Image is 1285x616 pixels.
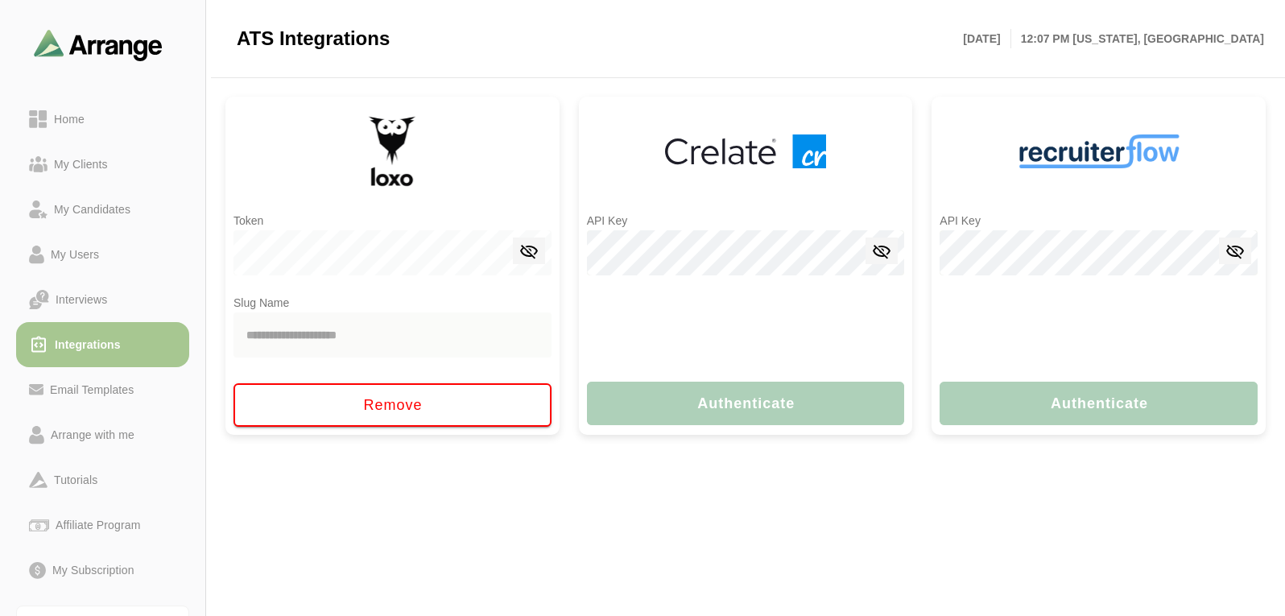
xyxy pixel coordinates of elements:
[16,412,189,457] a: Arrange with me
[233,214,263,227] label: Token
[963,29,1010,48] p: [DATE]
[237,27,390,51] span: ATS Integrations
[16,232,189,277] a: My Users
[48,155,114,174] div: My Clients
[16,322,189,367] a: Integrations
[48,200,137,219] div: My Candidates
[665,134,826,167] img: crelate-logo
[46,560,141,580] div: My Subscription
[49,515,147,535] div: Affiliate Program
[48,110,91,129] div: Home
[587,214,628,227] label: API Key
[16,277,189,322] a: Interviews
[1018,134,1180,168] img: crelate-logo
[16,502,189,548] a: Affiliate Program
[48,470,104,490] div: Tutorials
[940,214,981,227] label: API Key
[43,380,140,399] div: Email Templates
[44,245,105,264] div: My Users
[44,425,141,444] div: Arrange with me
[16,187,189,232] a: My Candidates
[16,97,189,142] a: Home
[362,397,423,414] span: Remove
[48,335,127,354] div: Integrations
[233,296,289,309] label: Slug Name
[16,142,189,187] a: My Clients
[233,383,552,427] button: Remove
[16,457,189,502] a: Tutorials
[34,29,163,60] img: arrangeai-name-small-logo.4d2b8aee.svg
[49,290,114,309] div: Interviews
[16,548,189,593] a: My Subscription
[1011,29,1264,48] p: 12:07 PM [US_STATE], [GEOGRAPHIC_DATA]
[16,367,189,412] a: Email Templates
